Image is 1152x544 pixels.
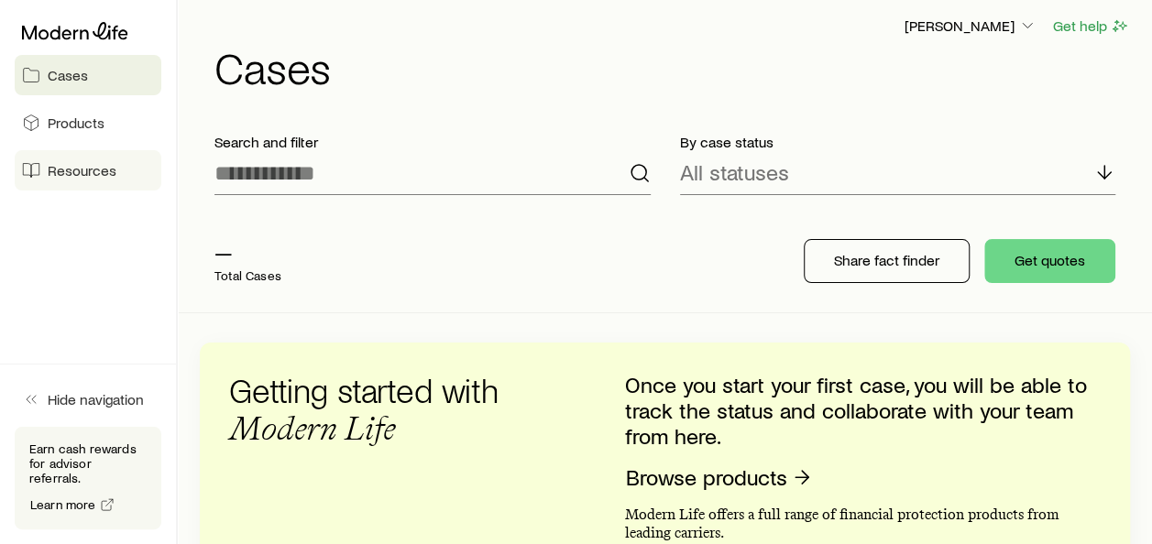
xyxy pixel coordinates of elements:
[30,498,96,511] span: Learn more
[15,379,161,419] button: Hide navigation
[804,239,970,283] button: Share fact finder
[904,16,1037,38] button: [PERSON_NAME]
[214,268,281,283] p: Total Cases
[214,133,651,151] p: Search and filter
[625,506,1101,542] p: Modern Life offers a full range of financial protection products from leading carriers.
[15,150,161,190] a: Resources
[229,372,522,447] h3: Getting started with
[48,66,88,84] span: Cases
[214,239,281,265] p: —
[229,408,395,448] span: Modern Life
[15,103,161,143] a: Products
[48,390,144,408] span: Hide navigation
[48,114,104,132] span: Products
[48,161,116,180] span: Resources
[984,239,1115,283] button: Get quotes
[1052,16,1130,37] button: Get help
[905,16,1037,35] p: [PERSON_NAME]
[680,133,1116,151] p: By case status
[15,55,161,95] a: Cases
[625,463,814,492] a: Browse products
[834,251,939,269] p: Share fact finder
[625,372,1101,449] p: Once you start your first case, you will be able to track the status and collaborate with your te...
[680,159,789,185] p: All statuses
[214,45,1130,89] h1: Cases
[15,427,161,529] div: Earn cash rewards for advisor referrals.Learn more
[29,441,147,485] p: Earn cash rewards for advisor referrals.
